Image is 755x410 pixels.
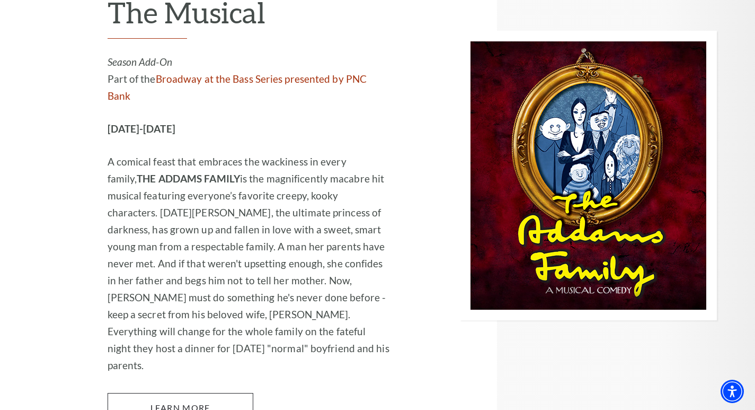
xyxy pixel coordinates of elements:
strong: [DATE]-[DATE] [108,123,175,135]
p: Part of the [108,54,391,104]
strong: THE ADDAMS FAMILY [137,172,240,185]
p: A comical feast that embraces the wackiness in every family, is the magnificently macabre hit mus... [108,153,391,374]
em: Season Add-On [108,56,172,68]
div: Accessibility Menu [721,380,744,403]
img: Performing Arts Fort Worth Presents [460,31,717,320]
a: Broadway at the Bass Series presented by PNC Bank [108,73,367,102]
